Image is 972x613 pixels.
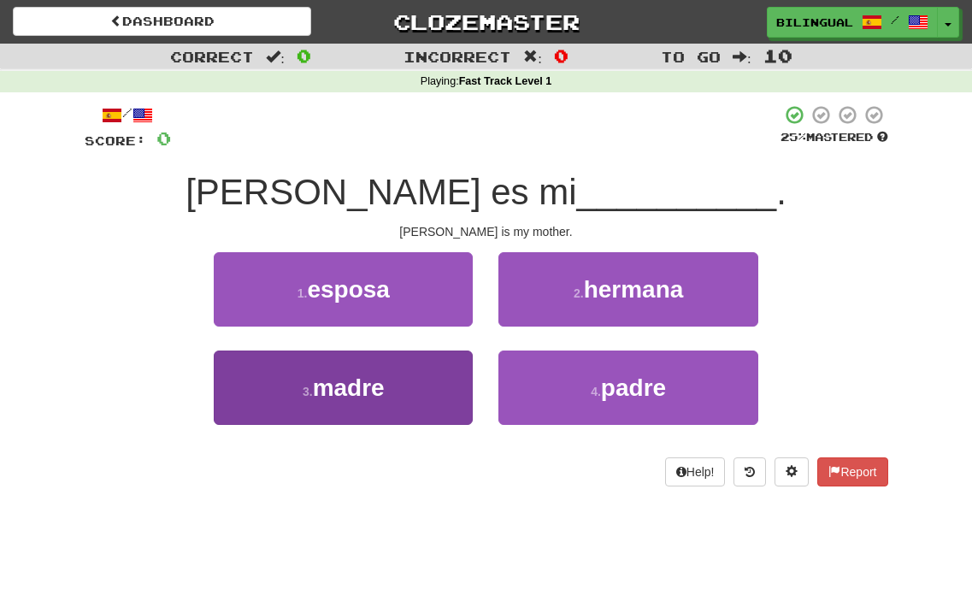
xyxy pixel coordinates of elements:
small: 3 . [303,385,313,398]
span: / [891,14,899,26]
a: bilingual / [767,7,938,38]
span: bilingual [776,15,853,30]
button: Help! [665,457,726,486]
span: 0 [554,45,568,66]
span: madre [313,374,385,401]
span: padre [601,374,666,401]
span: . [776,172,786,212]
a: Dashboard [13,7,311,36]
small: 1 . [297,286,308,300]
span: Score: [85,133,146,148]
span: 0 [156,127,171,149]
div: / [85,104,171,126]
div: Mastered [781,130,888,145]
span: __________ [577,172,777,212]
span: To go [661,48,721,65]
span: : [733,50,751,64]
a: Clozemaster [337,7,635,37]
span: esposa [307,276,390,303]
button: 4.padre [498,351,757,425]
button: 3.madre [214,351,473,425]
button: Report [817,457,887,486]
span: 25 % [781,130,806,144]
strong: Fast Track Level 1 [459,75,552,87]
button: 2.hermana [498,252,757,327]
button: Round history (alt+y) [733,457,766,486]
span: hermana [584,276,684,303]
span: 10 [763,45,792,66]
span: Incorrect [404,48,511,65]
span: : [523,50,542,64]
small: 4 . [591,385,601,398]
span: 0 [297,45,311,66]
button: 1.esposa [214,252,473,327]
span: [PERSON_NAME] es mi [186,172,576,212]
div: [PERSON_NAME] is my mother. [85,223,888,240]
small: 2 . [574,286,584,300]
span: Correct [170,48,254,65]
span: : [266,50,285,64]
